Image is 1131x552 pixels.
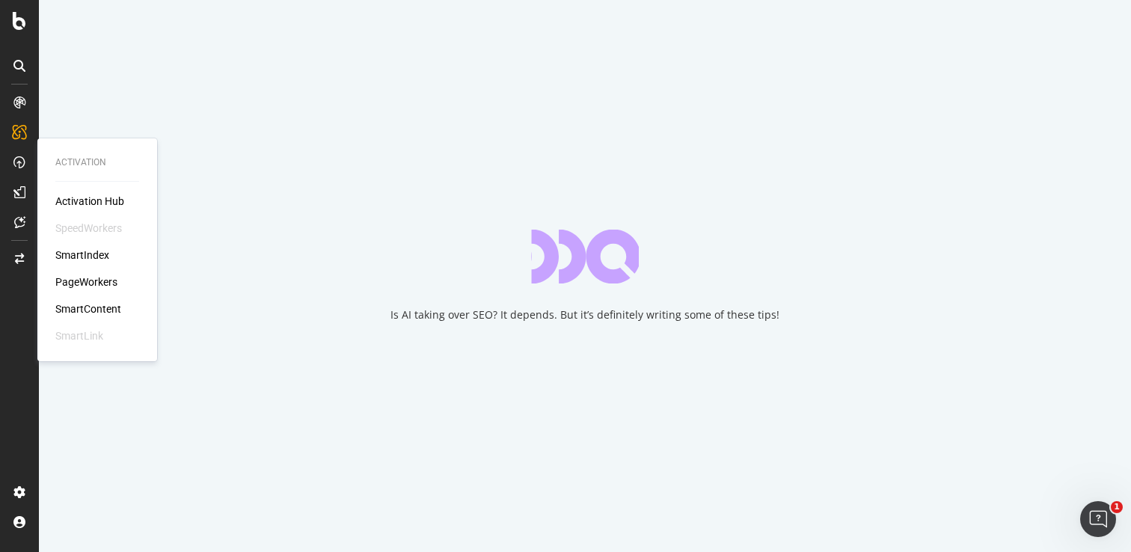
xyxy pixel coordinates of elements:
[55,248,109,263] a: SmartIndex
[531,230,639,283] div: animation
[1080,501,1116,537] iframe: Intercom live chat
[1111,501,1123,513] span: 1
[55,275,117,289] a: PageWorkers
[55,328,103,343] div: SmartLink
[55,156,139,169] div: Activation
[390,307,779,322] div: Is AI taking over SEO? It depends. But it’s definitely writing some of these tips!
[55,301,121,316] a: SmartContent
[55,221,122,236] div: SpeedWorkers
[55,194,124,209] a: Activation Hub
